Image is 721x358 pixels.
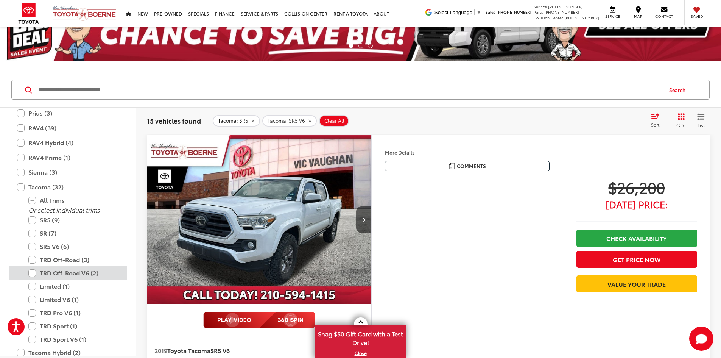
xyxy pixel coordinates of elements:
label: TRD Off-Road (3) [28,253,119,266]
a: Select Language​ [434,9,481,15]
button: remove Tacoma: SR5%20V6 [262,115,317,127]
span: 2019 [154,346,167,355]
label: Tacoma (32) [17,180,119,194]
button: Get Price Now [576,251,697,268]
img: full motion video [203,312,315,328]
button: Grid View [668,113,691,128]
span: ▼ [477,9,481,15]
label: RAV4 Prime (1) [17,151,119,164]
button: remove Tacoma: SR5 [213,115,260,127]
span: [PHONE_NUMBER] [548,4,583,9]
h4: More Details [385,150,550,155]
a: Value Your Trade [576,275,697,292]
span: Service [534,4,547,9]
label: SR5 V6 (6) [28,240,119,253]
label: TRD Sport (1) [28,319,119,333]
label: SR5 (9) [28,213,119,227]
span: Collision Center [534,15,563,20]
img: Vic Vaughan Toyota of Boerne [52,6,117,21]
a: 2019Toyota TacomaSR5 V6 [154,346,338,355]
input: Search by Make, Model, or Keyword [37,81,662,99]
span: [PHONE_NUMBER] [497,9,531,15]
span: Sales [486,9,495,15]
div: 2019 Toyota Tacoma SR5 V6 0 [146,135,372,304]
label: TRD Sport V6 (1) [28,333,119,346]
label: RAV4 (39) [17,121,119,134]
label: TRD Off-Road V6 (2) [28,266,119,280]
button: Clear All [319,115,349,127]
span: [PHONE_NUMBER] [564,15,599,20]
label: TRD Pro V6 (1) [28,306,119,319]
label: Sienna (3) [17,166,119,179]
svg: Start Chat [689,327,713,351]
span: Contact [655,14,673,19]
button: Select sort value [647,113,668,128]
span: SR5 V6 [210,346,230,355]
a: 2019 Toyota Tacoma SR5 V62019 Toyota Tacoma SR5 V62019 Toyota Tacoma SR5 V62019 Toyota Tacoma SR5 V6 [146,135,372,304]
span: Comments [457,163,486,170]
label: Prius (3) [17,106,119,120]
span: List [697,122,705,128]
span: Snag $50 Gift Card with a Test Drive! [316,326,405,349]
span: [DATE] Price: [576,200,697,208]
span: Tacoma: SR5 [218,118,248,124]
span: Toyota Tacoma [167,346,210,355]
button: Toggle Chat Window [689,327,713,351]
label: All Trims [28,194,119,207]
button: List View [691,113,710,128]
label: Limited (1) [28,280,119,293]
span: Tacoma: SR5 V6 [268,118,305,124]
span: Service [604,14,621,19]
span: 15 vehicles found [147,116,201,125]
button: Next image [356,206,371,233]
span: Map [630,14,646,19]
span: Sort [651,121,659,128]
span: Parts [534,9,543,15]
img: Comments [449,163,455,169]
label: RAV4 Hybrid (4) [17,136,119,149]
button: Comments [385,161,550,171]
i: Or select individual trims [28,205,100,214]
label: SR (7) [28,227,119,240]
img: 2019 Toyota Tacoma SR5 V6 [146,135,372,305]
button: Search [662,80,696,99]
span: Clear All [324,118,344,124]
span: Select Language [434,9,472,15]
span: [PHONE_NUMBER] [544,9,579,15]
span: Grid [676,122,686,128]
a: Check Availability [576,230,697,247]
span: $26,200 [576,178,697,197]
label: Limited V6 (1) [28,293,119,306]
span: Saved [688,14,705,19]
